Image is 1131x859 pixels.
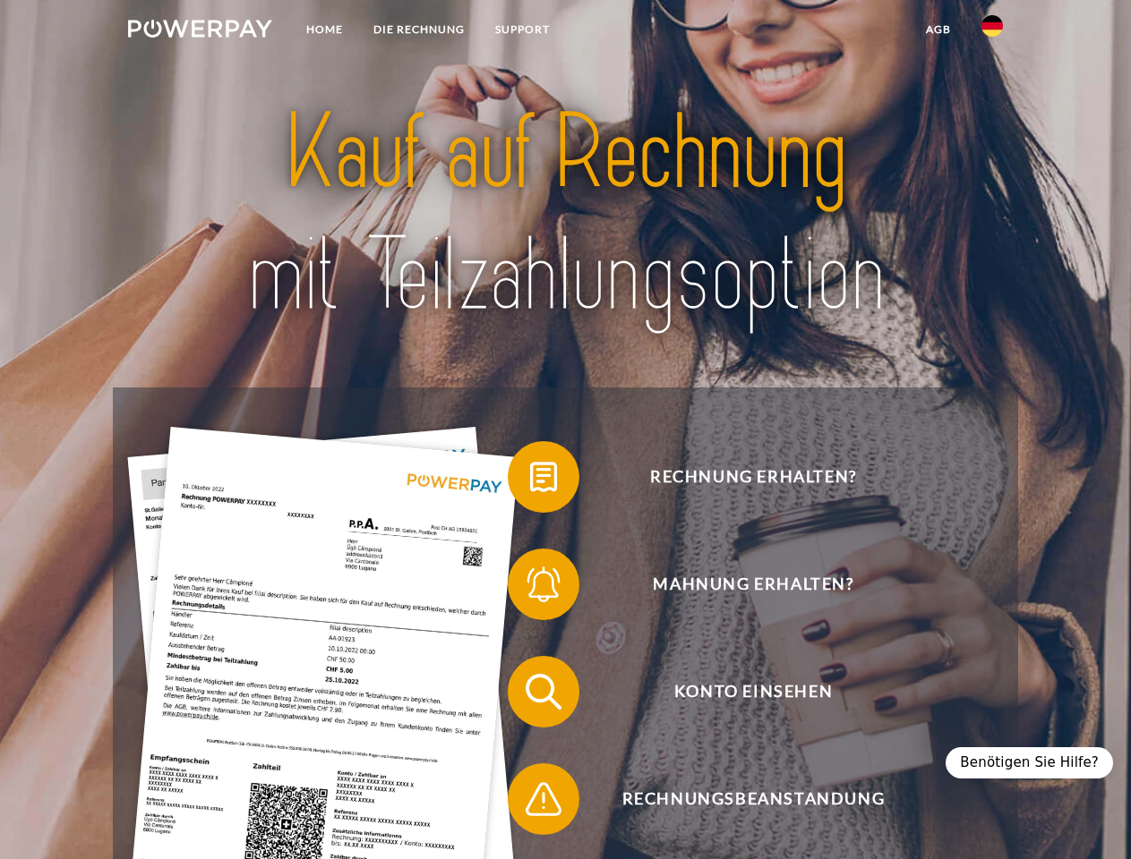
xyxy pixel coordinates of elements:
button: Mahnung erhalten? [508,549,973,620]
img: de [981,15,1003,37]
img: title-powerpay_de.svg [171,86,960,343]
span: Rechnung erhalten? [534,441,972,513]
img: qb_bill.svg [521,455,566,499]
button: Konto einsehen [508,656,973,727]
a: Home [291,13,358,46]
a: agb [911,13,966,46]
div: Benötigen Sie Hilfe? [946,747,1113,778]
a: SUPPORT [480,13,565,46]
span: Mahnung erhalten? [534,549,972,620]
img: qb_bell.svg [521,562,566,607]
span: Konto einsehen [534,656,972,727]
span: Rechnungsbeanstandung [534,763,972,835]
button: Rechnung erhalten? [508,441,973,513]
img: qb_warning.svg [521,777,566,821]
img: qb_search.svg [521,669,566,714]
a: DIE RECHNUNG [358,13,480,46]
img: logo-powerpay-white.svg [128,20,272,38]
button: Rechnungsbeanstandung [508,763,973,835]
